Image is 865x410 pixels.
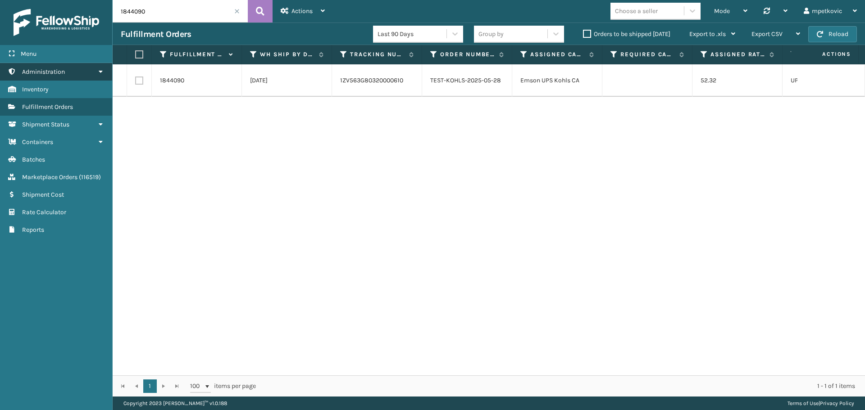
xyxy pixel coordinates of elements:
[170,50,224,59] label: Fulfillment Order Id
[22,86,49,93] span: Inventory
[820,400,854,406] a: Privacy Policy
[22,121,69,128] span: Shipment Status
[583,30,670,38] label: Orders to be shipped [DATE]
[430,76,501,85] a: TEST-KOHLS-2025-05-28
[22,103,73,111] span: Fulfillment Orders
[710,50,765,59] label: Assigned Rate
[350,50,405,59] label: Tracking Number
[620,50,675,59] label: Required Carrier Service
[21,50,36,58] span: Menu
[440,50,495,59] label: Order Number
[22,68,65,76] span: Administration
[788,400,819,406] a: Terms of Use
[751,30,783,38] span: Export CSV
[291,7,313,15] span: Actions
[14,9,99,36] img: logo
[121,29,191,40] h3: Fulfillment Orders
[714,7,730,15] span: Mode
[22,191,64,198] span: Shipment Cost
[22,226,44,234] span: Reports
[160,76,184,85] a: 1844090
[689,30,726,38] span: Export to .xls
[788,396,854,410] div: |
[340,77,403,84] a: 1ZV563G80320000610
[378,29,447,39] div: Last 90 Days
[22,138,53,146] span: Containers
[22,156,45,163] span: Batches
[190,379,256,393] span: items per page
[260,50,314,59] label: WH Ship By Date
[615,6,658,16] div: Choose a seller
[478,29,504,39] div: Group by
[530,50,585,59] label: Assigned Carrier
[143,379,157,393] a: 1
[512,64,602,97] td: Emson UPS Kohls CA
[123,396,227,410] p: Copyright 2023 [PERSON_NAME]™ v 1.0.188
[701,76,774,85] p: 52.32
[22,208,66,216] span: Rate Calculator
[269,382,855,391] div: 1 - 1 of 1 items
[22,173,77,181] span: Marketplace Orders
[190,382,204,391] span: 100
[794,47,856,62] span: Actions
[808,26,857,42] button: Reload
[79,173,101,181] span: ( 116519 )
[242,64,332,97] td: [DATE]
